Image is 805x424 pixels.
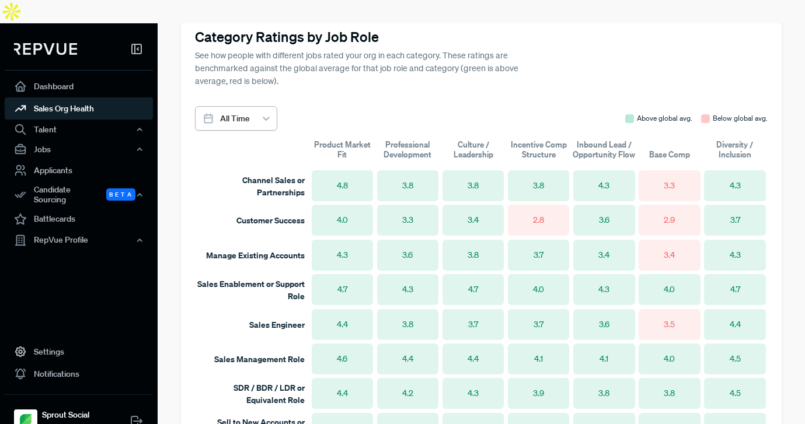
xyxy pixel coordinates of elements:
[598,283,609,296] span: 4.3
[468,353,479,365] span: 4.4
[534,249,543,261] span: 3.7
[664,353,675,365] span: 4.0
[5,159,153,181] a: Applicants
[42,409,105,421] strong: Sprout Social
[664,249,675,261] span: 3.4
[337,353,347,365] span: 4.6
[249,319,305,330] span: Sales Engineer
[506,140,571,159] span: Incentive Comp Structure
[5,341,153,363] a: Settings
[337,180,348,192] span: 4.8
[402,283,413,296] span: 4.3
[468,387,479,400] span: 4.3
[533,283,544,296] span: 4.0
[5,75,153,97] a: Dashboard
[402,318,413,331] span: 3.8
[571,140,637,159] span: Inbound Lead / Opportunity Flow
[5,120,153,139] button: Talent
[713,113,768,124] div: Below global avg.
[5,139,153,159] button: Jobs
[730,283,740,296] span: 4.7
[533,214,544,226] span: 2.8
[730,318,741,331] span: 4.4
[337,249,348,261] span: 4.3
[337,387,348,400] span: 4.4
[533,180,544,192] span: 3.8
[534,318,543,331] span: 3.7
[468,214,479,226] span: 3.4
[242,174,305,198] span: Channel Sales or Partnerships
[197,278,305,302] span: Sales Enablement or Support Role
[337,214,348,226] span: 4.0
[664,387,675,400] span: 3.8
[598,180,609,192] span: 4.3
[600,353,608,365] span: 4.1
[730,214,740,226] span: 3.7
[730,180,741,192] span: 4.3
[598,249,609,261] span: 3.4
[5,363,153,385] a: Notifications
[5,181,153,208] div: Candidate Sourcing
[637,113,692,124] div: Above global avg.
[214,353,305,365] span: Sales Management Role
[402,214,413,226] span: 3.3
[106,188,135,201] span: Beta
[195,50,539,87] p: See how people with different jobs rated your org in each category. These ratings are benchmarked...
[337,318,348,331] span: 4.4
[402,249,413,261] span: 3.6
[402,180,413,192] span: 3.8
[730,387,741,400] span: 4.5
[236,215,305,226] span: Customer Success
[730,353,741,365] span: 4.5
[234,382,305,405] span: SDR / BDR / LDR or Equivalent Role
[664,283,675,296] span: 4.0
[534,353,543,365] span: 4.1
[533,387,544,400] span: 3.9
[664,318,675,331] span: 3.5
[598,387,609,400] span: 3.8
[402,353,413,365] span: 4.4
[702,140,768,159] span: Diversity / Inclusion
[730,249,741,261] span: 4.3
[599,318,609,331] span: 3.6
[14,43,77,55] img: RepVue
[664,214,675,226] span: 2.9
[649,150,690,159] span: Base Comp
[664,180,675,192] span: 3.3
[468,249,479,261] span: 3.8
[468,180,479,192] span: 3.8
[337,283,347,296] span: 4.7
[5,181,153,208] button: Candidate Sourcing Beta
[375,140,440,159] span: Professional Development
[5,97,153,120] a: Sales Org Health
[441,140,506,159] span: Culture / Leadership
[309,140,375,159] span: Product Market Fit
[468,283,478,296] span: 4.7
[5,208,153,230] a: Battlecards
[468,318,478,331] span: 3.7
[195,29,768,45] h4: Category Ratings by Job Role
[5,230,153,250] button: RepVue Profile
[206,250,305,261] span: Manage Existing Accounts
[402,387,413,400] span: 4.2
[599,214,609,226] span: 3.6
